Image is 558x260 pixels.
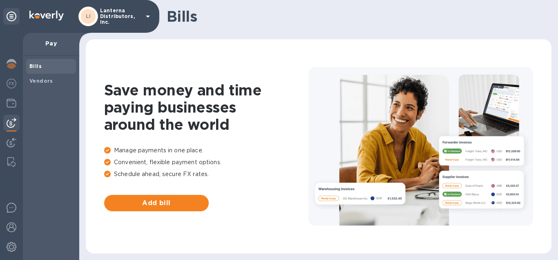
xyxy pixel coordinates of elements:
p: Lanterna Distributors, Inc. [100,8,141,25]
h1: Save money and time paying businesses around the world [104,81,308,133]
h1: Bills [167,8,545,25]
span: Add bill [111,198,202,208]
div: Unpin categories [3,8,20,25]
img: Logo [29,11,64,20]
p: Schedule ahead, secure FX rates. [104,170,308,179]
p: Convenient, flexible payment options. [104,158,308,167]
img: Wallets [7,98,16,108]
p: Pay [29,39,73,47]
b: Vendors [29,78,53,84]
b: LI [86,13,91,19]
b: Bills [29,63,42,69]
p: Manage payments in one place. [104,146,308,155]
button: Add bill [104,195,209,211]
img: Foreign exchange [7,79,16,88]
